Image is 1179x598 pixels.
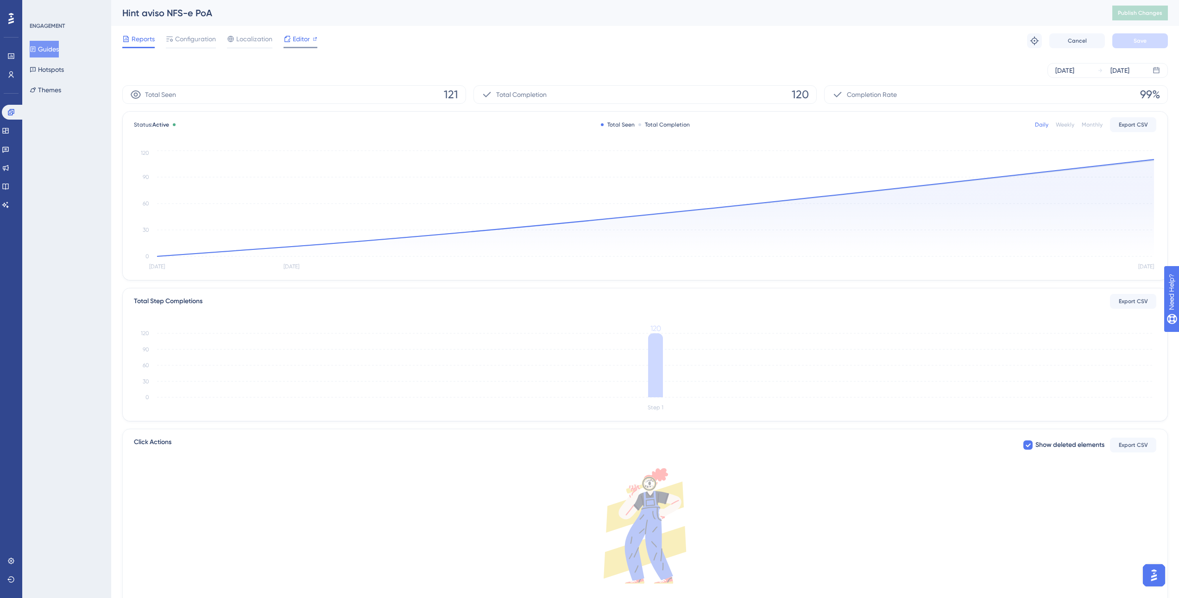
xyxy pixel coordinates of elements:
[1110,65,1129,76] div: [DATE]
[1055,65,1074,76] div: [DATE]
[648,404,663,411] tspan: Step 1
[145,89,176,100] span: Total Seen
[1110,117,1156,132] button: Export CSV
[30,41,59,57] button: Guides
[152,121,169,128] span: Active
[143,227,149,233] tspan: 30
[143,200,149,207] tspan: 60
[1110,294,1156,309] button: Export CSV
[122,6,1089,19] div: Hint aviso NFS-e PoA
[143,362,149,369] tspan: 60
[1119,441,1148,449] span: Export CSV
[236,33,272,45] span: Localization
[1035,439,1104,451] span: Show deleted elements
[143,346,149,353] tspan: 90
[1035,121,1048,128] div: Daily
[496,89,547,100] span: Total Completion
[1112,33,1168,48] button: Save
[601,121,635,128] div: Total Seen
[22,2,58,13] span: Need Help?
[792,87,809,102] span: 120
[145,394,149,401] tspan: 0
[134,437,171,453] span: Click Actions
[145,253,149,260] tspan: 0
[847,89,897,100] span: Completion Rate
[30,61,64,78] button: Hotspots
[30,22,65,30] div: ENGAGEMENT
[134,296,202,307] div: Total Step Completions
[650,324,661,333] tspan: 120
[132,33,155,45] span: Reports
[293,33,310,45] span: Editor
[638,121,690,128] div: Total Completion
[444,87,458,102] span: 121
[1056,121,1074,128] div: Weekly
[1112,6,1168,20] button: Publish Changes
[1140,561,1168,589] iframe: UserGuiding AI Assistant Launcher
[1119,121,1148,128] span: Export CSV
[175,33,216,45] span: Configuration
[1082,121,1103,128] div: Monthly
[1068,37,1087,45] span: Cancel
[143,174,149,180] tspan: 90
[143,378,149,385] tspan: 30
[1138,263,1154,270] tspan: [DATE]
[1119,298,1148,305] span: Export CSV
[1134,37,1147,45] span: Save
[30,82,61,98] button: Themes
[1118,9,1162,17] span: Publish Changes
[149,263,165,270] tspan: [DATE]
[141,150,149,156] tspan: 120
[141,330,149,337] tspan: 120
[134,121,169,128] span: Status:
[1049,33,1105,48] button: Cancel
[1110,438,1156,452] button: Export CSV
[284,263,299,270] tspan: [DATE]
[1140,87,1160,102] span: 99%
